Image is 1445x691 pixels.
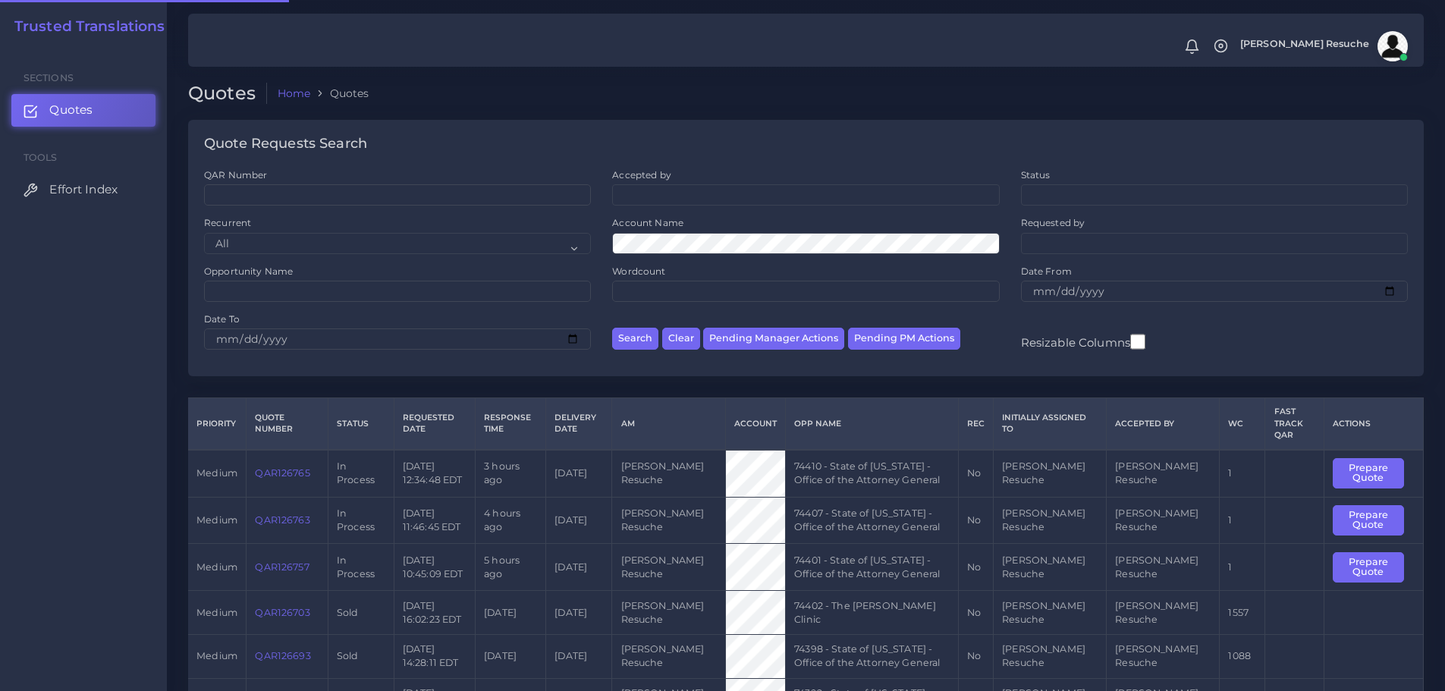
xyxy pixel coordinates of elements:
td: 74410 - State of [US_STATE] - Office of the Attorney General [785,450,958,497]
button: Clear [662,328,700,350]
td: [DATE] [546,591,612,635]
th: AM [612,398,725,450]
td: [DATE] 16:02:23 EDT [394,591,475,635]
h2: Quotes [188,83,267,105]
label: Date From [1021,265,1072,278]
td: [PERSON_NAME] Resuche [612,635,725,679]
td: In Process [328,497,394,544]
td: [DATE] 11:46:45 EDT [394,497,475,544]
td: [DATE] 10:45:09 EDT [394,544,475,591]
th: Fast Track QAR [1265,398,1324,450]
td: [PERSON_NAME] Resuche [1107,497,1220,544]
td: [PERSON_NAME] Resuche [612,497,725,544]
td: [DATE] [546,635,612,679]
span: medium [196,467,237,479]
td: No [958,544,993,591]
th: Status [328,398,394,450]
td: [PERSON_NAME] Resuche [994,544,1107,591]
button: Prepare Quote [1333,505,1404,536]
span: [PERSON_NAME] Resuche [1240,39,1369,49]
label: Accepted by [612,168,671,181]
td: [PERSON_NAME] Resuche [1107,635,1220,679]
td: [DATE] 14:28:11 EDT [394,635,475,679]
td: 3 hours ago [475,450,545,497]
td: 1088 [1220,635,1265,679]
a: QAR126757 [255,561,309,573]
button: Pending Manager Actions [703,328,844,350]
td: [PERSON_NAME] Resuche [994,497,1107,544]
a: Effort Index [11,174,155,206]
a: [PERSON_NAME] Resucheavatar [1233,31,1413,61]
td: No [958,497,993,544]
li: Quotes [310,86,369,101]
td: 1557 [1220,591,1265,635]
td: Sold [328,591,394,635]
a: Prepare Quote [1333,466,1415,478]
label: QAR Number [204,168,267,181]
a: Quotes [11,94,155,126]
th: Response Time [475,398,545,450]
td: In Process [328,544,394,591]
label: Requested by [1021,216,1085,229]
td: No [958,635,993,679]
a: Trusted Translations [4,18,165,36]
td: [PERSON_NAME] Resuche [612,450,725,497]
th: Delivery Date [546,398,612,450]
td: [PERSON_NAME] Resuche [1107,544,1220,591]
span: medium [196,561,237,573]
td: 74398 - State of [US_STATE] - Office of the Attorney General [785,635,958,679]
a: QAR126703 [255,607,309,618]
td: [DATE] 12:34:48 EDT [394,450,475,497]
label: Account Name [612,216,683,229]
td: [PERSON_NAME] Resuche [1107,450,1220,497]
td: [DATE] [475,591,545,635]
label: Resizable Columns [1021,332,1145,351]
td: [PERSON_NAME] Resuche [994,591,1107,635]
a: QAR126765 [255,467,309,479]
td: [DATE] [475,635,545,679]
a: Prepare Quote [1333,561,1415,572]
a: QAR126693 [255,650,310,661]
th: Opp Name [785,398,958,450]
label: Opportunity Name [204,265,293,278]
th: Accepted by [1107,398,1220,450]
td: [PERSON_NAME] Resuche [994,450,1107,497]
td: [DATE] [546,544,612,591]
span: medium [196,607,237,618]
td: 5 hours ago [475,544,545,591]
span: medium [196,650,237,661]
button: Prepare Quote [1333,552,1404,583]
span: Sections [24,72,74,83]
td: 74402 - The [PERSON_NAME] Clinic [785,591,958,635]
th: REC [958,398,993,450]
td: 4 hours ago [475,497,545,544]
th: WC [1220,398,1265,450]
td: [DATE] [546,497,612,544]
span: Effort Index [49,181,118,198]
h4: Quote Requests Search [204,136,367,152]
th: Priority [188,398,247,450]
td: 1 [1220,497,1265,544]
td: [PERSON_NAME] Resuche [612,544,725,591]
span: medium [196,514,237,526]
td: [PERSON_NAME] Resuche [994,635,1107,679]
label: Wordcount [612,265,665,278]
button: Pending PM Actions [848,328,960,350]
a: Prepare Quote [1333,514,1415,525]
td: 1 [1220,450,1265,497]
span: Quotes [49,102,93,118]
td: [PERSON_NAME] Resuche [612,591,725,635]
img: avatar [1377,31,1408,61]
td: No [958,450,993,497]
td: In Process [328,450,394,497]
input: Resizable Columns [1130,332,1145,351]
td: [PERSON_NAME] Resuche [1107,591,1220,635]
td: 1 [1220,544,1265,591]
td: Sold [328,635,394,679]
td: 74401 - State of [US_STATE] - Office of the Attorney General [785,544,958,591]
a: QAR126763 [255,514,309,526]
label: Recurrent [204,216,251,229]
th: Account [725,398,785,450]
button: Prepare Quote [1333,458,1404,489]
button: Search [612,328,658,350]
